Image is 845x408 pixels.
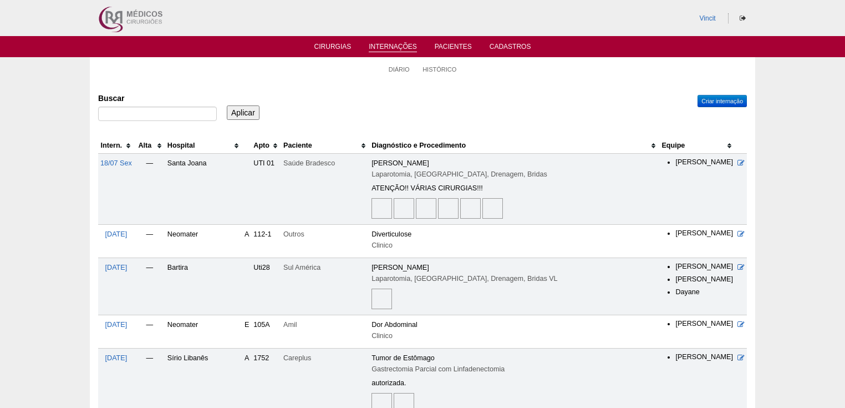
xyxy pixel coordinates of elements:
td: — [134,258,165,315]
a: Cirurgias [314,43,352,54]
a: Editar [737,230,745,238]
a: Histórico [423,66,456,73]
td: Uti28 [251,258,281,315]
th: Hospital [165,138,242,154]
li: [PERSON_NAME] [675,319,733,329]
td: — [134,315,165,349]
li: [PERSON_NAME] [675,275,733,285]
div: Sul América [283,262,367,273]
a: Editar [737,321,745,329]
td: — [134,225,165,258]
div: Careplus [283,352,367,364]
input: Digite os termos que você deseja procurar. [98,107,217,121]
li: [PERSON_NAME] [675,158,733,168]
a: [DATE] [105,321,128,329]
a: Editar [737,354,745,362]
div: Amil [283,319,367,330]
div: Clinico [371,240,657,251]
div: Outros [283,229,367,240]
td: — [134,154,165,225]
th: Equipe [659,138,735,154]
a: Internações [369,43,417,52]
a: [DATE] [105,354,128,362]
input: Aplicar [227,105,259,120]
li: [PERSON_NAME] [675,229,733,239]
div: ATENÇÃO!! VÁRIAS CIRURGIAS!!! [371,183,657,194]
a: Pacientes [435,43,472,54]
div: Tumor de Estômago [371,352,657,364]
i: Sair [740,15,746,22]
th: Diagnóstico e Procedimento [369,138,659,154]
td: A [242,225,251,258]
a: Criar internação [698,95,747,107]
li: Dayane [675,288,733,298]
div: Saúde Bradesco [283,158,367,169]
th: Apto [251,138,281,154]
div: Clinico [371,330,657,341]
div: [PERSON_NAME] [371,158,657,169]
th: Intern. [98,138,134,154]
div: autorizada. [371,377,657,389]
a: [DATE] [105,264,128,271]
td: Neomater [165,225,242,258]
div: Gastrectomia Parcial com Linfadenectomia [371,364,657,375]
td: Neomater [165,315,242,349]
a: Editar [737,159,745,167]
div: [PERSON_NAME] [371,262,657,273]
div: Laparotomia, [GEOGRAPHIC_DATA], Drenagem, Bridas VL [371,273,657,284]
td: 112-1 [251,225,281,258]
label: Buscar [98,93,217,104]
th: Alta [134,138,165,154]
li: [PERSON_NAME] [675,352,733,362]
a: Diário [389,66,410,73]
div: Dor Abdominal [371,319,657,330]
div: Diverticulose [371,229,657,240]
td: E [242,315,251,349]
a: 18/07 Sex [100,159,132,167]
td: UTI 01 [251,154,281,225]
div: Laparotomia, [GEOGRAPHIC_DATA], Drenagem, Bridas [371,169,657,180]
a: Vincit [700,14,716,22]
th: Paciente [281,138,369,154]
td: 105A [251,315,281,349]
a: [DATE] [105,230,128,238]
a: Cadastros [490,43,531,54]
td: Santa Joana [165,154,242,225]
a: Editar [737,264,745,271]
td: Bartira [165,258,242,315]
li: [PERSON_NAME] [675,262,733,272]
